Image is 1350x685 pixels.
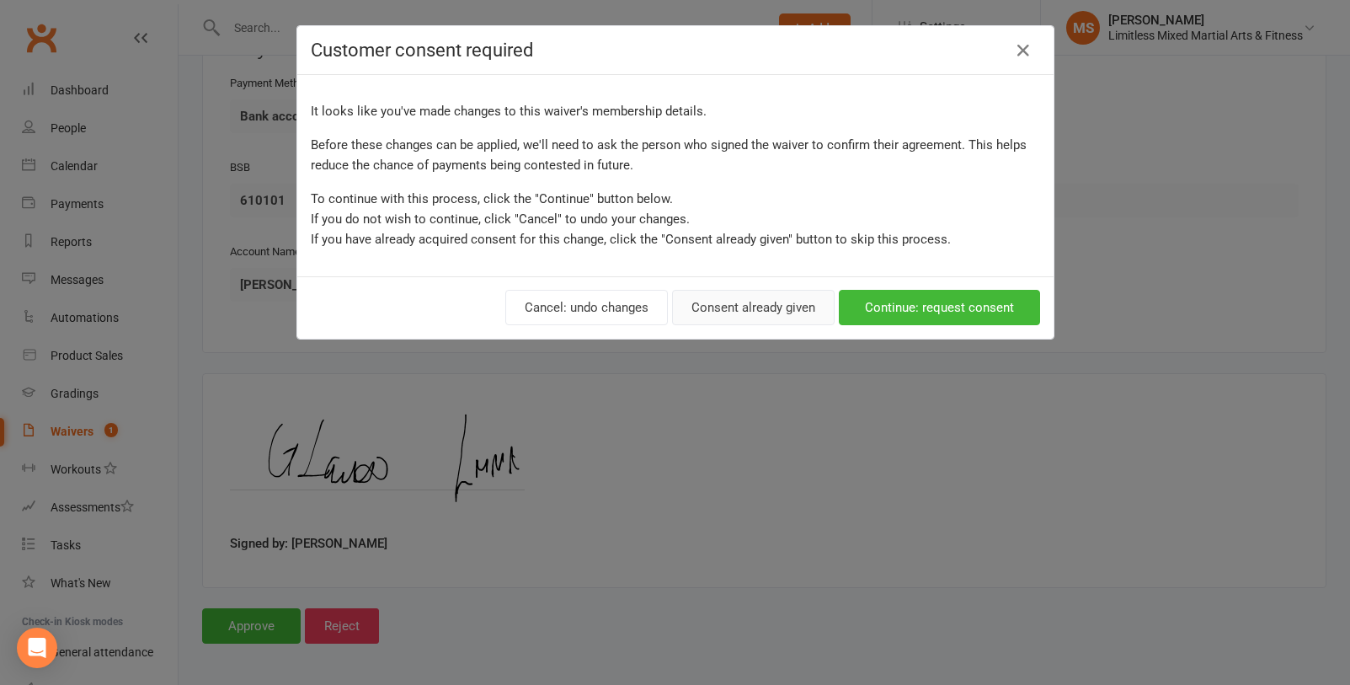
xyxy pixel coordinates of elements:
[672,290,835,325] button: Consent already given
[311,135,1040,175] p: Before these changes can be applied, we'll need to ask the person who signed the waiver to confir...
[311,189,1040,249] p: To continue with this process, click the "Continue" button below. If you do not wish to continue,...
[311,40,533,61] span: Customer consent required
[505,290,668,325] button: Cancel: undo changes
[311,232,951,247] span: If you have already acquired consent for this change, click the "Consent already given" button to...
[311,101,1040,121] p: It looks like you've made changes to this waiver's membership details.
[17,628,57,668] div: Open Intercom Messenger
[1010,37,1037,64] button: Close
[839,290,1040,325] button: Continue: request consent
